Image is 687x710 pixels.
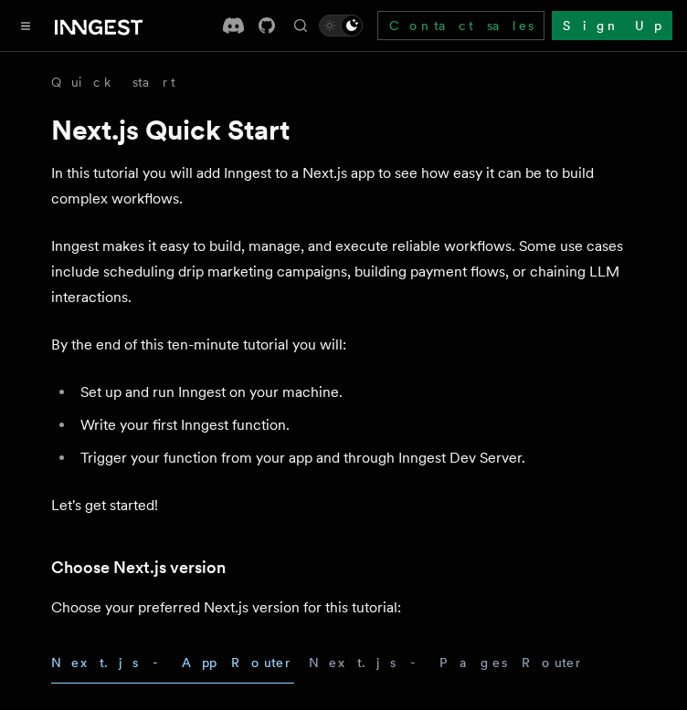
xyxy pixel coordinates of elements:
button: Next.js - App Router [51,642,294,684]
p: Choose your preferred Next.js version for this tutorial: [51,595,636,621]
a: Contact sales [377,11,544,40]
button: Find something... [290,15,312,37]
p: Let's get started! [51,493,636,518]
button: Toggle dark mode [319,15,363,37]
li: Set up and run Inngest on your machine. [75,380,636,405]
a: Quick start [51,73,175,91]
p: Inngest makes it easy to build, manage, and execute reliable workflows. Some use cases include sc... [51,234,636,310]
a: Choose Next.js version [51,555,226,580]
li: Trigger your function from your app and through Inngest Dev Server. [75,445,636,471]
a: Sign Up [552,11,672,40]
p: By the end of this ten-minute tutorial you will: [51,332,636,358]
li: Write your first Inngest function. [75,412,636,438]
button: Next.js - Pages Router [309,642,585,684]
h1: Next.js Quick Start [51,113,636,146]
p: In this tutorial you will add Inngest to a Next.js app to see how easy it can be to build complex... [51,161,636,212]
button: Toggle navigation [15,15,37,37]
